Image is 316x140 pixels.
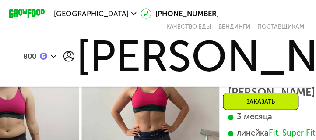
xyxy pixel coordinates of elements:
[258,23,305,30] div: поставщикам
[269,128,316,139] div: Fit, Super Fit
[141,8,219,19] a: [PHONE_NUMBER]
[223,93,299,110] div: Заказать
[23,53,36,60] div: 800
[54,10,129,18] span: [GEOGRAPHIC_DATA]
[218,23,250,30] a: Вендинги
[167,23,211,30] a: Качество еды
